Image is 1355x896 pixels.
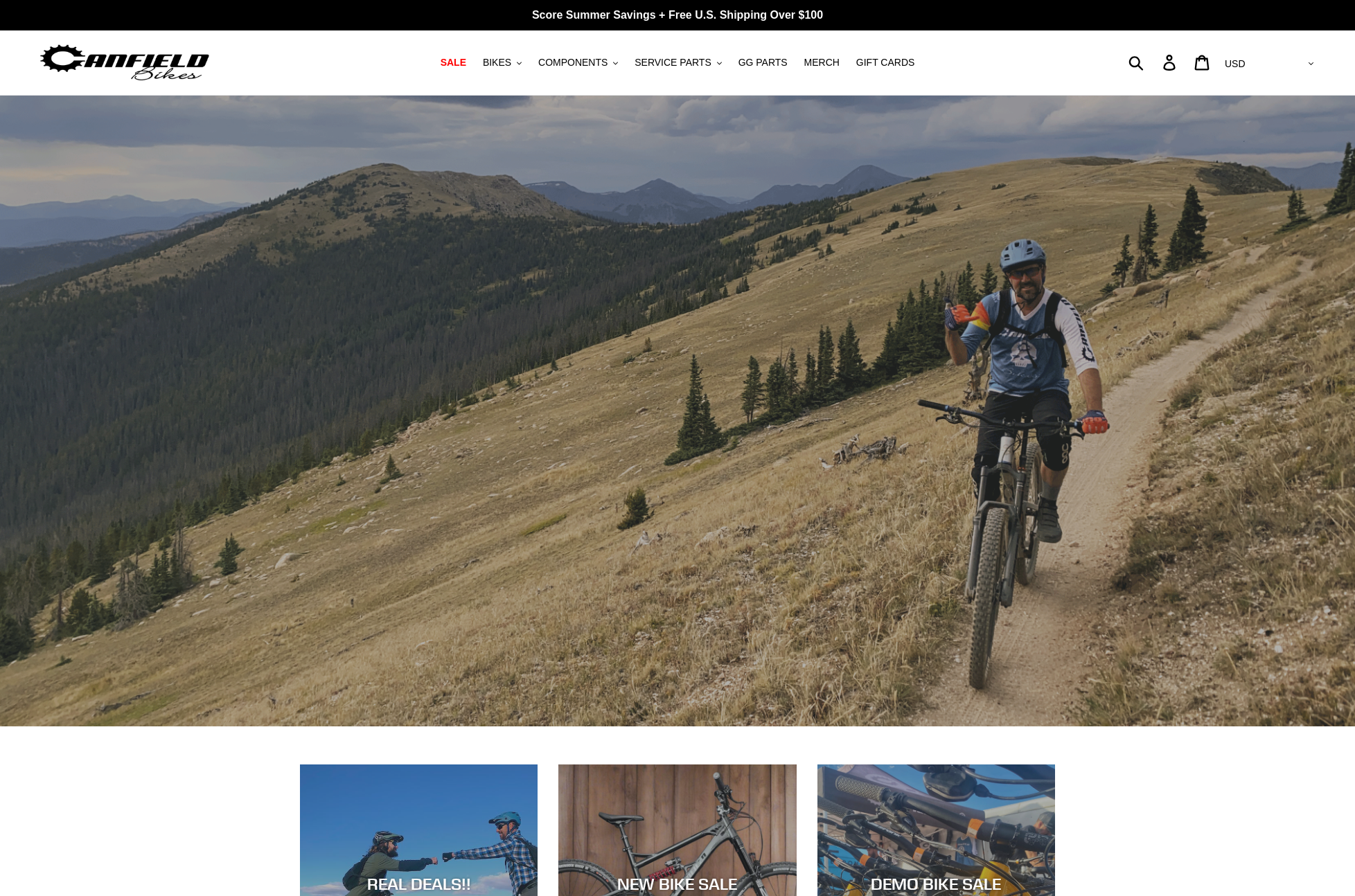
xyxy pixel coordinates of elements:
span: BIKES [483,57,511,69]
span: MERCH [804,57,840,69]
a: MERCH [797,53,847,72]
button: COMPONENTS [531,53,625,72]
span: COMPONENTS [538,57,608,69]
button: BIKES [476,53,529,72]
div: REAL DEALS!! [300,873,538,893]
a: GIFT CARDS [849,53,922,72]
div: DEMO BIKE SALE [817,873,1055,893]
a: GG PARTS [732,53,795,72]
input: Search [1136,47,1171,78]
span: GIFT CARDS [856,57,915,69]
button: SERVICE PARTS [628,53,728,72]
span: SALE [441,57,466,69]
a: SALE [434,53,473,72]
span: GG PARTS [738,57,788,69]
div: NEW BIKE SALE [558,873,796,893]
img: Canfield Bikes [38,41,211,84]
span: SERVICE PARTS [635,57,711,69]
